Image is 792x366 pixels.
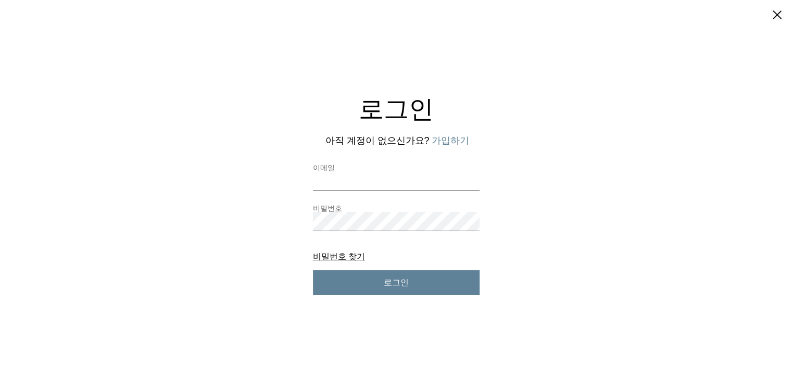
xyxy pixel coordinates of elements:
[313,252,365,261] button: 비밀번호 찾기
[432,134,469,147] button: 아직 계정이 없으신가요? 가입하기
[325,135,429,146] span: 아직 계정이 없으신가요?
[313,164,480,171] label: 이메일
[313,205,480,212] label: 비밀번호
[771,8,784,23] button: 닫기
[313,97,480,122] h2: 로그인
[384,277,409,288] span: 로그인
[313,270,480,295] button: 로그인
